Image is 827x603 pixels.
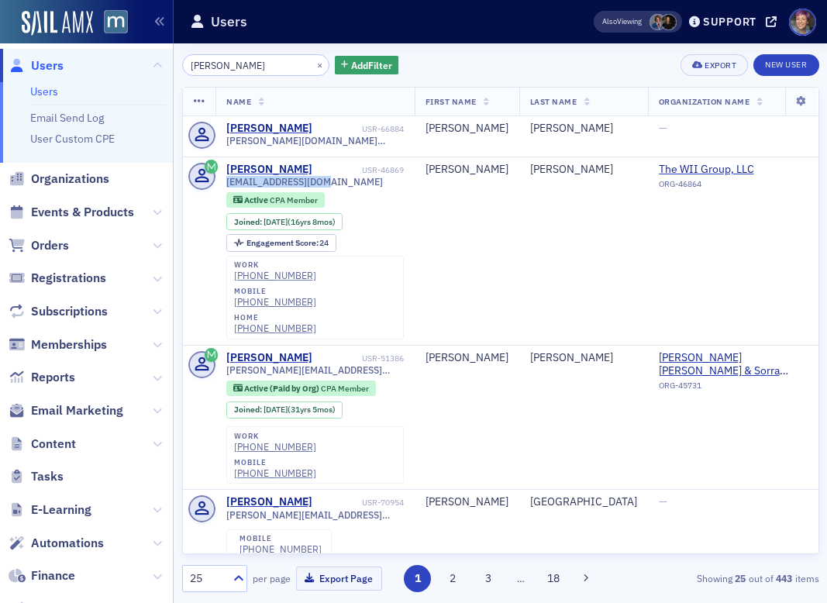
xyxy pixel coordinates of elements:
div: home [234,313,316,322]
span: Lauren McDonough [660,14,677,30]
div: Active (Paid by Org): Active (Paid by Org): CPA Member [226,381,376,396]
span: Tasks [31,468,64,485]
span: Memberships [31,336,107,353]
div: Support [703,15,756,29]
button: AddFilter [335,56,398,75]
a: Email Send Log [30,111,104,125]
a: Memberships [9,336,107,353]
a: [PERSON_NAME] [PERSON_NAME] & Sorra Chtd. ([GEOGRAPHIC_DATA], [GEOGRAPHIC_DATA]) [659,351,808,378]
div: mobile [239,534,322,543]
a: [PERSON_NAME] [226,495,312,509]
a: Active (Paid by Org) CPA Member [233,383,369,393]
div: [PERSON_NAME] [426,163,508,177]
strong: 25 [732,571,749,585]
a: Subscriptions [9,303,108,320]
span: [PERSON_NAME][EMAIL_ADDRESS][PERSON_NAME][DOMAIN_NAME] [226,509,403,521]
span: [EMAIL_ADDRESS][DOMAIN_NAME] [226,176,383,188]
a: Reports [9,369,75,386]
div: [PERSON_NAME] [530,351,637,365]
button: 18 [539,565,567,592]
span: Reports [31,369,75,386]
img: SailAMX [22,11,93,36]
a: Active CPA Member [233,195,318,205]
div: [PERSON_NAME] [426,351,508,365]
div: [PERSON_NAME] [530,163,637,177]
a: [PHONE_NUMBER] [234,467,316,479]
div: USR-66884 [315,124,404,134]
a: Users [9,57,64,74]
span: Automations [31,535,104,552]
span: Content [31,436,76,453]
button: 2 [439,565,467,592]
span: CPA Member [321,383,369,394]
div: [PERSON_NAME] [530,122,637,136]
a: Content [9,436,76,453]
a: Registrations [9,270,106,287]
span: [DATE] [264,404,288,415]
div: [PHONE_NUMBER] [234,270,316,281]
span: Last Name [530,96,577,107]
span: Chris Dougherty [650,14,666,30]
a: [PHONE_NUMBER] [234,322,316,334]
span: — [659,494,667,508]
span: — [659,121,667,135]
div: USR-51386 [315,353,404,364]
a: Email Marketing [9,402,123,419]
a: User Custom CPE [30,132,115,146]
a: Tasks [9,468,64,485]
a: New User [753,54,818,76]
div: Showing out of items [618,571,819,585]
h1: Users [211,12,247,31]
div: Engagement Score: 24 [226,234,336,251]
a: Orders [9,237,69,254]
button: × [313,57,327,71]
a: Events & Products [9,204,134,221]
span: Organizations [31,171,109,188]
span: Weyrich Cronin & Sorra Chtd. (Cockeysville, MD) [659,351,808,378]
a: Finance [9,567,75,584]
a: [PHONE_NUMBER] [239,543,322,555]
span: Users [31,57,64,74]
span: First Name [426,96,477,107]
a: The WII Group, LLC [659,163,800,177]
div: [PERSON_NAME] [426,122,508,136]
a: View Homepage [93,10,128,36]
span: [PERSON_NAME][EMAIL_ADDRESS][DOMAIN_NAME] [226,364,403,376]
div: 24 [246,239,329,247]
div: USR-46869 [315,165,404,175]
div: ORG-46864 [659,179,800,195]
span: Viewing [602,16,642,27]
button: Export Page [296,567,382,591]
a: [PERSON_NAME] [226,351,312,365]
a: Automations [9,535,104,552]
span: Joined : [234,405,264,415]
a: [PHONE_NUMBER] [234,441,316,453]
span: Profile [789,9,816,36]
strong: 443 [774,571,795,585]
div: mobile [234,458,316,467]
span: Name [226,96,251,107]
span: Registrations [31,270,106,287]
input: Search… [182,54,330,76]
span: Active [244,195,270,205]
span: Email Marketing [31,402,123,419]
span: Organization Name [659,96,750,107]
label: per page [253,571,291,585]
div: Also [602,16,617,26]
span: Joined : [234,217,264,227]
span: Orders [31,237,69,254]
div: Joined: 1994-03-25 00:00:00 [226,401,343,419]
a: [PERSON_NAME] [226,163,312,177]
a: [PERSON_NAME] [226,122,312,136]
span: Add Filter [351,58,392,72]
a: [PHONE_NUMBER] [234,296,316,308]
a: Users [30,84,58,98]
div: mobile [234,287,316,296]
span: … [510,571,532,585]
